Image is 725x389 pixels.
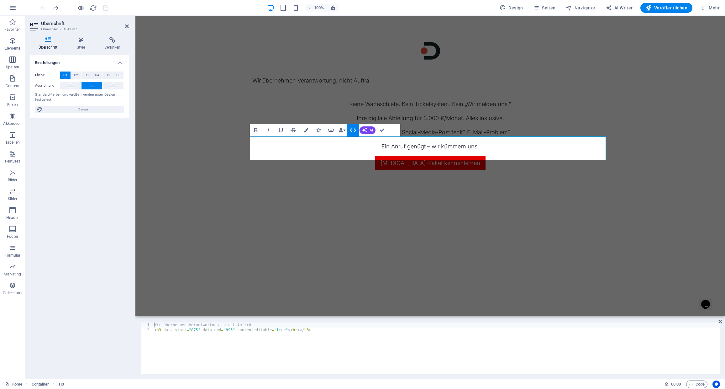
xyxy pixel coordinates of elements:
span: : [675,382,676,386]
label: Ausrichtung [35,82,60,89]
p: Features [5,159,20,164]
span: H4 [95,72,99,79]
button: Data Bindings [338,124,346,136]
button: Icons [313,124,324,136]
p: Akkordeon [3,121,22,126]
span: H1 [63,72,67,79]
button: Fett (⌘B) [250,124,262,136]
p: Bilder [8,178,18,183]
button: reload [89,4,97,12]
span: H5 [106,72,110,79]
button: H5 [102,72,113,79]
h4: Einstellungen [30,55,129,67]
p: Favoriten [4,27,21,32]
span: H3 [85,72,89,79]
p: Collections [3,290,22,296]
p: Spalten [6,65,19,70]
p: Footer [7,234,18,239]
h4: Verlinken [96,37,129,50]
span: H2 [74,72,78,79]
button: H4 [92,72,102,79]
button: Design [35,106,124,113]
span: 00 00 [671,381,681,388]
button: Link [325,124,337,136]
span: Navigator [566,5,596,11]
h2: Überschrift [41,21,129,26]
button: H2 [71,72,81,79]
span: Mehr [700,5,720,11]
nav: breadcrumb [32,381,64,388]
div: Wir übernehmen Verantwortung, nicht Aufträ [117,60,473,81]
button: AI [360,126,376,134]
button: Unterstrichen (⌘U) [275,124,287,136]
button: H6 [113,72,123,79]
div: 1 [141,322,154,328]
iframe: chat widget [563,275,583,294]
h4: Überschrift [30,37,68,50]
p: Marketing [4,272,21,277]
div: Standard-Farben und -größen werden unter Design festgelegt. [35,92,124,103]
p: Tabellen [5,140,20,145]
button: Klicke hier, um den Vorschau-Modus zu verlassen [77,4,84,12]
h3: Element #ed-734341737 [41,26,116,32]
button: H3 [81,72,92,79]
span: Veröffentlichen [645,5,687,11]
span: Code [689,381,705,388]
p: Header [6,215,19,220]
span: AI Writer [606,5,633,11]
span: Klick zum Auswählen. Doppelklick zum Bearbeiten [32,381,49,388]
h6: 100% [314,4,324,12]
div: 2 [141,328,154,333]
button: Usercentrics [712,381,720,388]
button: AI Writer [603,3,635,13]
i: Bei Größenänderung Zoomstufe automatisch an das gewählte Gerät anpassen. [330,5,336,11]
span: AI [370,128,373,132]
button: 100% [305,4,327,12]
button: Seiten [531,3,558,13]
button: Kursiv (⌘I) [262,124,274,136]
h4: Style [68,37,96,50]
button: Mehr [697,3,722,13]
span: Design [45,106,122,113]
span: Design [500,5,523,11]
i: Wiederholen: Überschrift löschen (Strg + Y, ⌘+Y) [52,4,59,12]
p: Slider [8,196,18,201]
button: Navigator [563,3,598,13]
i: Seite neu laden [90,4,97,12]
button: Code [686,381,707,388]
button: Farben [300,124,312,136]
button: HTML [347,124,359,136]
button: Durchgestrichen [287,124,299,136]
button: H1 [60,72,71,79]
h6: Session-Zeit [665,381,681,388]
span: Seiten [533,5,556,11]
span: Klick zum Auswählen. Doppelklick zum Bearbeiten [59,381,64,388]
button: Design [497,3,526,13]
label: Ebene [35,72,60,79]
p: Boxen [7,102,18,107]
p: Formular [5,253,21,258]
a: Klick, um Auswahl aufzuheben. Doppelklick öffnet Seitenverwaltung [5,381,22,388]
button: Confirm (⌘+⏎) [376,124,388,136]
p: Elemente [5,46,21,51]
p: Content [6,83,19,88]
span: H6 [116,72,120,79]
button: Veröffentlichen [640,3,692,13]
div: Design (Strg+Alt+Y) [497,3,526,13]
button: redo [52,4,59,12]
